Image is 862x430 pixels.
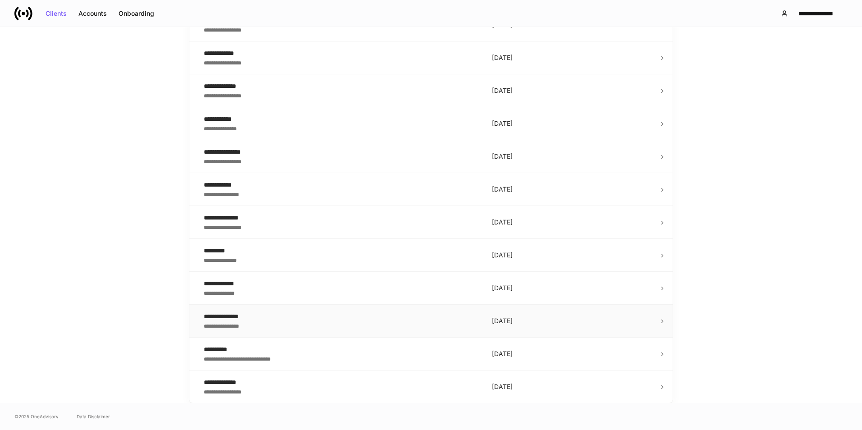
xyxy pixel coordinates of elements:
p: [DATE] [492,152,651,161]
div: Accounts [78,10,107,17]
a: Data Disclaimer [77,413,110,420]
p: [DATE] [492,251,651,260]
button: Accounts [73,6,113,21]
p: [DATE] [492,53,651,62]
p: [DATE] [492,119,651,128]
p: [DATE] [492,349,651,358]
p: [DATE] [492,382,651,391]
p: [DATE] [492,185,651,194]
p: [DATE] [492,284,651,293]
p: [DATE] [492,218,651,227]
p: [DATE] [492,316,651,325]
p: [DATE] [492,86,651,95]
span: © 2025 OneAdvisory [14,413,59,420]
div: Onboarding [119,10,154,17]
button: Clients [40,6,73,21]
button: Onboarding [113,6,160,21]
div: Clients [46,10,67,17]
